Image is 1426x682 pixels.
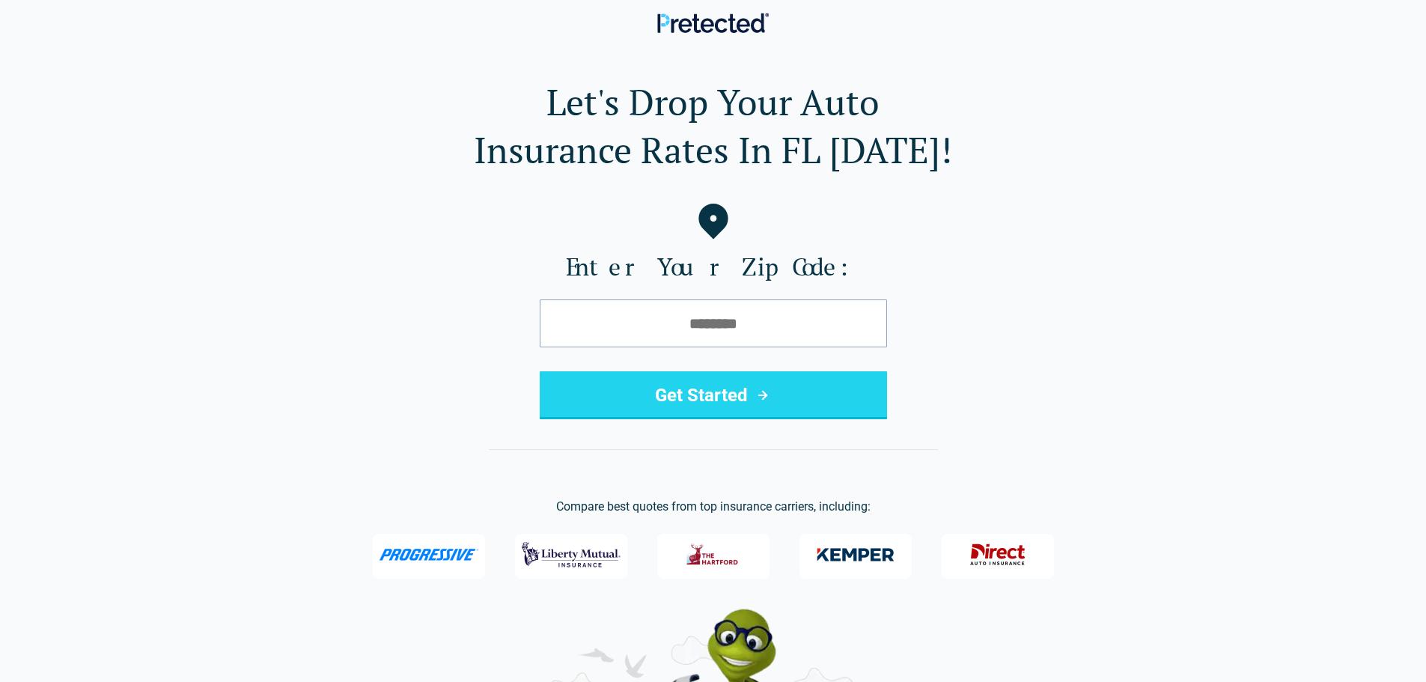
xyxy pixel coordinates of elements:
[540,371,887,419] button: Get Started
[677,535,750,574] img: The Hartford
[24,252,1402,281] label: Enter Your Zip Code:
[961,535,1035,574] img: Direct General
[806,535,905,574] img: Kemper
[24,78,1402,174] h1: Let's Drop Your Auto Insurance Rates In FL [DATE]!
[379,549,479,561] img: Progressive
[24,498,1402,516] p: Compare best quotes from top insurance carriers, including:
[522,535,621,574] img: Liberty Mutual
[657,13,769,33] img: Pretected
